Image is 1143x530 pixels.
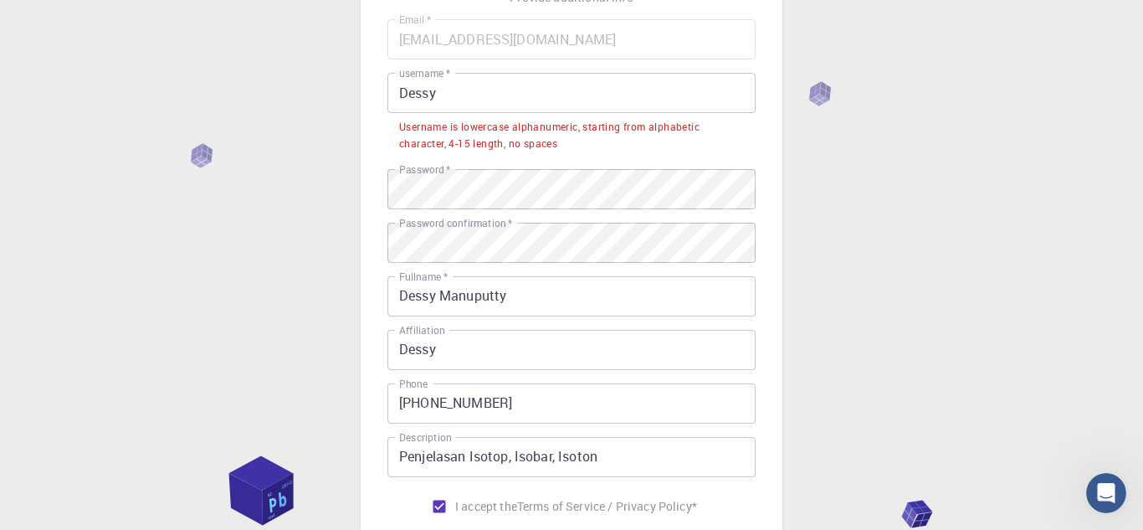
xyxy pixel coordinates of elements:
a: Terms of Service / Privacy Policy* [517,498,697,515]
span: I accept the [455,498,517,515]
label: Phone [399,377,428,391]
label: Affiliation [399,323,444,337]
label: Email [399,13,431,27]
label: Password confirmation [399,216,512,230]
p: Terms of Service / Privacy Policy * [517,498,697,515]
label: Fullname [399,270,448,284]
iframe: Intercom live chat [1086,473,1126,513]
label: username [399,66,450,80]
label: Password [399,162,450,177]
label: Description [399,430,452,445]
div: Username is lowercase alphanumeric, starting from alphabetic character, 4-15 length, no spaces [399,119,744,152]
